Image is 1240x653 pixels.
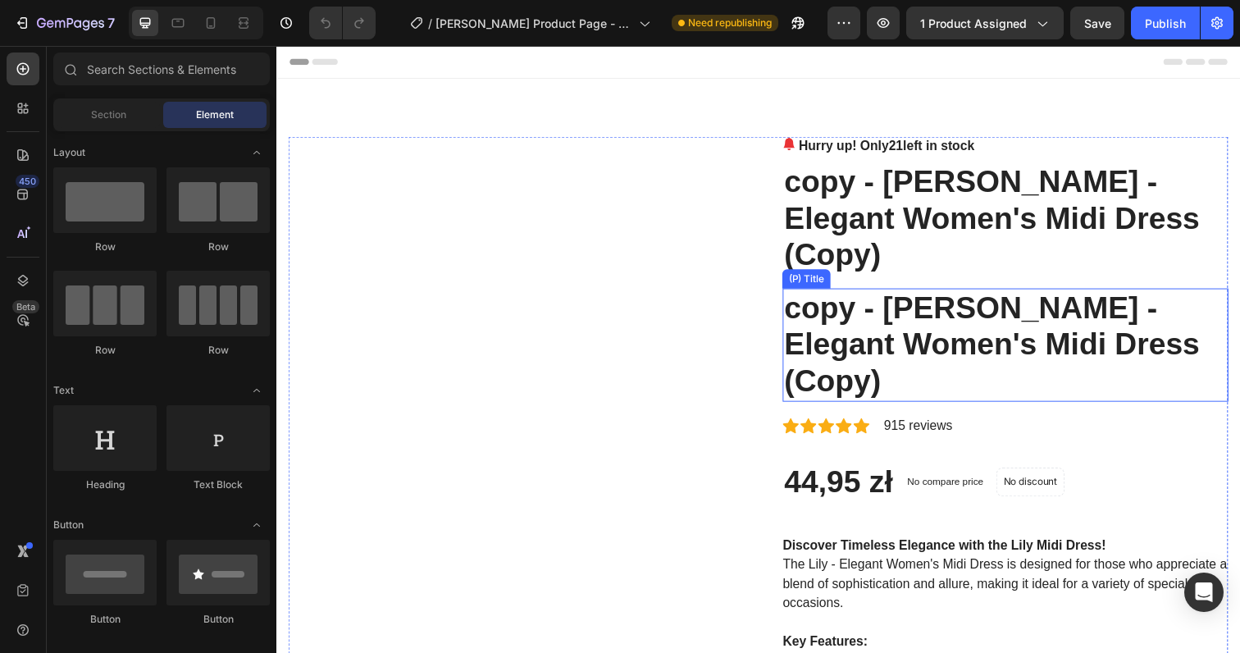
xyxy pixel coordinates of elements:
div: Button [166,612,270,627]
h2: copy - [PERSON_NAME] - Elegant Women's Midi Dress (Copy) [517,248,972,363]
span: Element [196,107,234,122]
input: Search Sections & Elements [53,53,270,85]
div: Row [53,343,157,358]
strong: Discover Timeless Elegance with the Lily Midi Dress! [517,503,847,517]
div: Heading [53,477,157,492]
span: Button [53,518,84,532]
button: Publish [1131,7,1200,39]
button: 7 [7,7,122,39]
span: Need republishing [688,16,772,30]
button: 1 product assigned [906,7,1064,39]
span: 21 [625,95,640,109]
div: Undo/Redo [309,7,376,39]
div: Open Intercom Messenger [1184,573,1224,612]
span: Text [53,383,74,398]
span: Toggle open [244,377,270,404]
div: Button [53,612,157,627]
span: Section [91,107,126,122]
div: Row [166,240,270,254]
div: Beta [12,300,39,313]
span: Toggle open [244,512,270,538]
h2: copy - [PERSON_NAME] - Elegant Women's Midi Dress (Copy) [517,119,972,235]
div: Publish [1145,15,1186,32]
span: Toggle open [244,139,270,166]
p: Hurry up! Only left in stock [533,93,713,112]
div: 44,95 zł [517,426,631,467]
iframe: Design area [276,46,1240,653]
p: No compare price [644,441,722,450]
strong: Key Features: [517,601,604,615]
span: / [428,15,432,32]
div: Text Block [166,477,270,492]
span: Save [1084,16,1111,30]
span: 1 product assigned [920,15,1027,32]
span: [PERSON_NAME] Product Page - [DATE] 17:00:31 [435,15,632,32]
p: 915 reviews [620,378,690,398]
p: No discount [742,438,797,453]
div: Row [166,343,270,358]
div: Row [53,240,157,254]
div: (P) Title [520,231,563,245]
div: 450 [16,175,39,188]
span: Layout [53,145,85,160]
p: 7 [107,13,115,33]
button: Save [1070,7,1124,39]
